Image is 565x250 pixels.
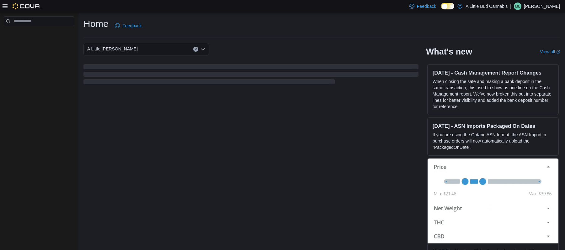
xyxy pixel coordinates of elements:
div: Mikey Lunn [514,3,521,10]
h3: [DATE] - Cash Management Report Changes [433,70,553,76]
a: View allExternal link [540,49,560,54]
button: Clear input [193,47,198,52]
h1: Home [83,18,109,30]
p: | [510,3,511,10]
h2: What's new [426,47,472,57]
button: Open list of options [200,47,205,52]
p: A Little Bud Cannabis [466,3,508,10]
p: [PERSON_NAME] [524,3,560,10]
a: Feedback [112,19,144,32]
p: When closing the safe and making a bank deposit in the same transaction, this used to show as one... [433,78,553,110]
h3: [DATE] - ASN Imports Packaged On Dates [433,123,553,129]
span: ML [515,3,520,10]
p: If you are using the Ontario ASN format, the ASN Import in purchase orders will now automatically... [433,132,553,150]
img: Cova [13,3,40,9]
input: Dark Mode [441,3,454,9]
span: Loading [83,65,418,86]
nav: Complex example [4,28,74,43]
span: A Little [PERSON_NAME] [87,45,138,53]
span: Feedback [122,23,141,29]
svg: External link [556,50,560,54]
span: Feedback [417,3,436,9]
